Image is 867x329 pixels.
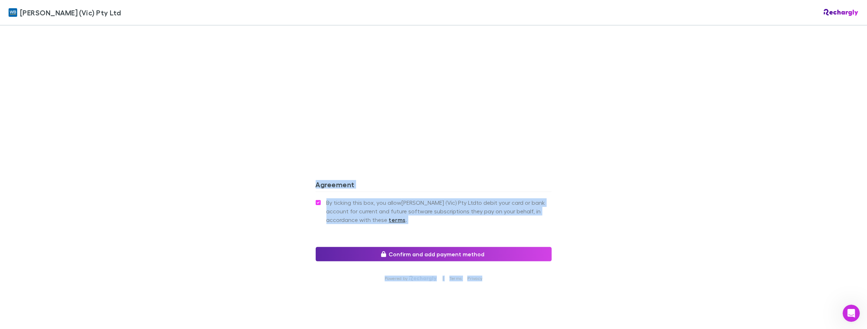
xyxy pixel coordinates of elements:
iframe: Intercom live chat [843,305,860,322]
a: Privacy [467,276,482,281]
img: William Buck (Vic) Pty Ltd's Logo [9,8,17,17]
p: Powered by [385,276,409,281]
button: Confirm and add payment method [316,247,552,261]
h3: Agreement [316,180,552,192]
span: [PERSON_NAME] (Vic) Pty Ltd [20,7,121,18]
span: By ticking this box, you allow [PERSON_NAME] (Vic) Pty Ltd to debit your card or bank account for... [326,198,552,224]
img: Rechargly Logo [409,276,437,281]
img: Rechargly Logo [824,9,858,16]
p: | [443,276,444,281]
strong: terms [389,216,406,223]
a: Terms [449,276,462,281]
